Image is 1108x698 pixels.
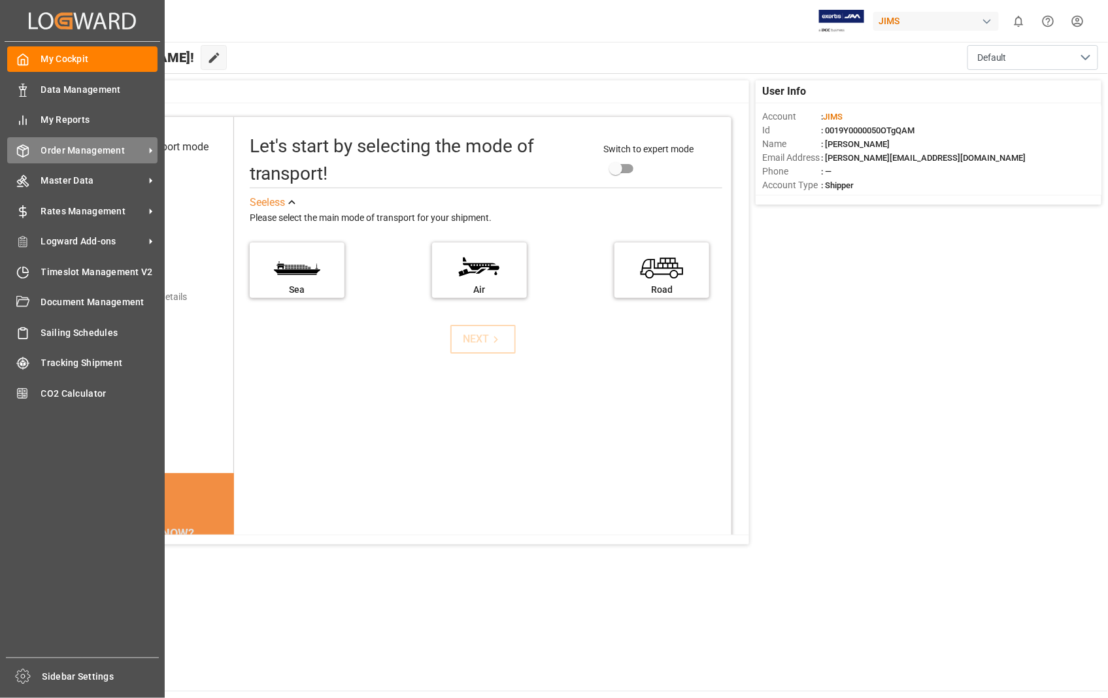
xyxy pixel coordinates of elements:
[7,107,158,133] a: My Reports
[450,325,516,354] button: NEXT
[41,83,158,97] span: Data Management
[762,178,821,192] span: Account Type
[621,283,703,297] div: Road
[977,51,1007,65] span: Default
[873,8,1004,33] button: JIMS
[821,153,1026,163] span: : [PERSON_NAME][EMAIL_ADDRESS][DOMAIN_NAME]
[41,387,158,401] span: CO2 Calculator
[7,380,158,406] a: CO2 Calculator
[821,180,854,190] span: : Shipper
[439,283,520,297] div: Air
[42,670,159,684] span: Sidebar Settings
[41,113,158,127] span: My Reports
[41,205,144,218] span: Rates Management
[823,112,843,122] span: JIMS
[41,144,144,158] span: Order Management
[250,133,590,188] div: Let's start by selecting the mode of transport!
[256,283,338,297] div: Sea
[41,52,158,66] span: My Cockpit
[1033,7,1063,36] button: Help Center
[762,110,821,124] span: Account
[41,265,158,279] span: Timeslot Management V2
[41,235,144,248] span: Logward Add-ons
[250,195,285,210] div: See less
[762,137,821,151] span: Name
[821,139,890,149] span: : [PERSON_NAME]
[41,356,158,370] span: Tracking Shipment
[41,295,158,309] span: Document Management
[762,165,821,178] span: Phone
[762,84,806,99] span: User Info
[7,320,158,345] a: Sailing Schedules
[821,125,915,135] span: : 0019Y0000050OTgQAM
[41,326,158,340] span: Sailing Schedules
[7,350,158,376] a: Tracking Shipment
[250,210,723,226] div: Please select the main mode of transport for your shipment.
[819,10,864,33] img: Exertis%20JAM%20-%20Email%20Logo.jpg_1722504956.jpg
[7,76,158,102] a: Data Management
[105,290,187,304] div: Add shipping details
[821,112,843,122] span: :
[821,167,831,176] span: : —
[603,144,694,154] span: Switch to expert mode
[873,12,999,31] div: JIMS
[7,290,158,315] a: Document Management
[762,151,821,165] span: Email Address
[463,331,503,347] div: NEXT
[7,46,158,72] a: My Cockpit
[1004,7,1033,36] button: show 0 new notifications
[967,45,1098,70] button: open menu
[41,174,144,188] span: Master Data
[7,259,158,284] a: Timeslot Management V2
[762,124,821,137] span: Id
